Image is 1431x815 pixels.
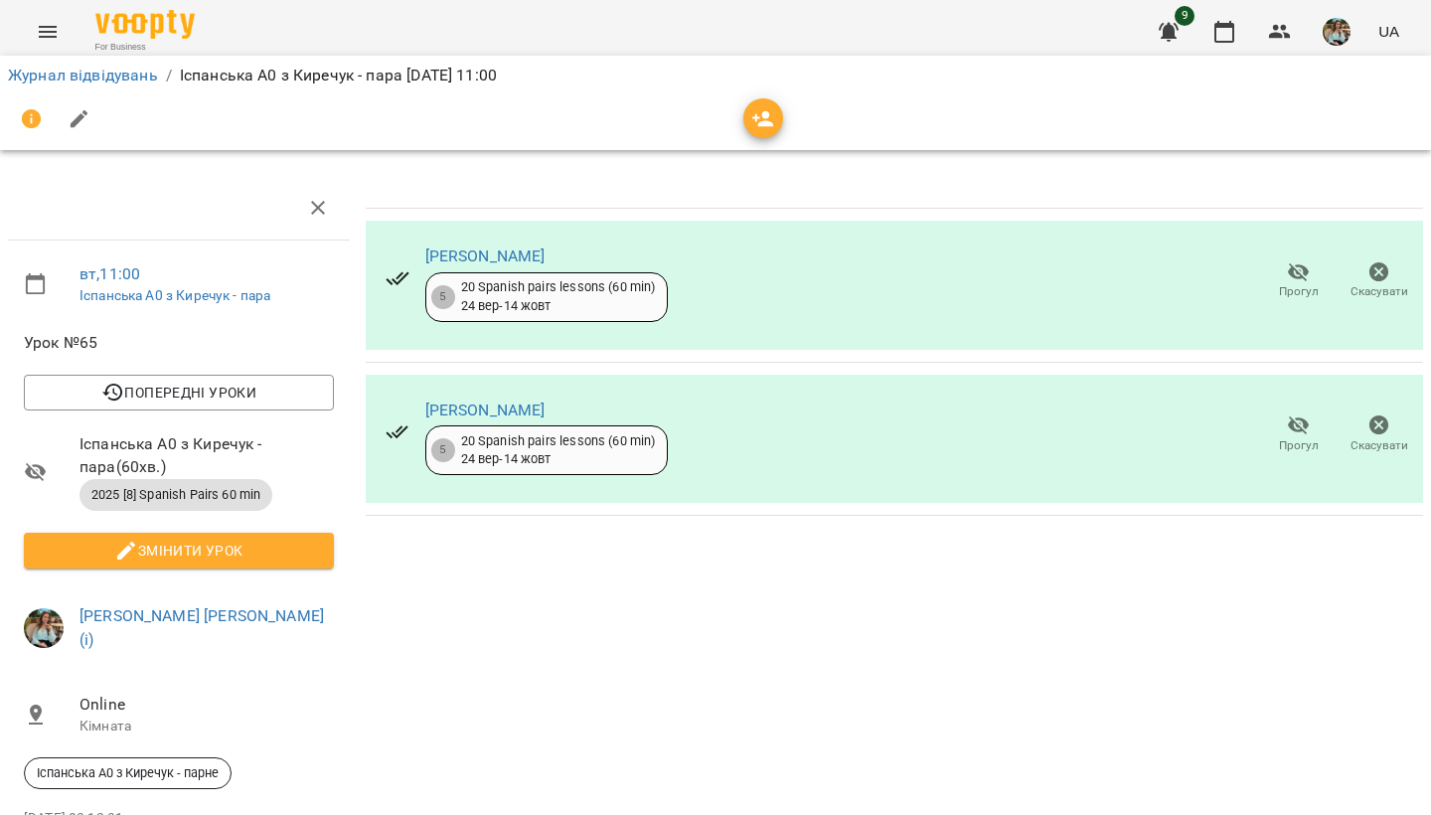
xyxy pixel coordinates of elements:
span: Іспанська А0 з Киречук - парне [25,764,231,782]
span: Урок №65 [24,331,334,355]
div: 5 [431,285,455,309]
div: 20 Spanish pairs lessons (60 min) 24 вер - 14 жовт [461,278,656,315]
span: Скасувати [1351,437,1408,454]
p: Іспанська А0 з Киречук - пара [DATE] 11:00 [180,64,497,87]
a: Журнал відвідувань [8,66,158,84]
span: Online [79,693,334,717]
span: Прогул [1279,283,1319,300]
li: / [166,64,172,87]
span: For Business [95,41,195,54]
button: Menu [24,8,72,56]
img: Voopty Logo [95,10,195,39]
div: 20 Spanish pairs lessons (60 min) 24 вер - 14 жовт [461,432,656,469]
span: 2025 [8] Spanish Pairs 60 min [79,486,272,504]
p: Кімната [79,717,334,736]
span: Іспанська А0 з Киречук - пара ( 60 хв. ) [79,432,334,479]
a: [PERSON_NAME] [425,246,546,265]
nav: breadcrumb [8,64,1423,87]
button: Скасувати [1339,253,1419,309]
div: 5 [431,438,455,462]
button: Прогул [1258,253,1339,309]
span: Змінити урок [40,539,318,563]
a: [PERSON_NAME] [425,401,546,419]
span: 9 [1175,6,1194,26]
a: [PERSON_NAME] [PERSON_NAME] (і) [79,606,324,649]
button: Попередні уроки [24,375,334,410]
button: UA [1370,13,1407,50]
button: Скасувати [1339,407,1419,462]
span: UA [1378,21,1399,42]
button: Змінити урок [24,533,334,569]
span: Попередні уроки [40,381,318,405]
a: Іспанська А0 з Киречук - пара [79,287,270,303]
span: Прогул [1279,437,1319,454]
img: 856b7ccd7d7b6bcc05e1771fbbe895a7.jfif [1323,18,1351,46]
span: Скасувати [1351,283,1408,300]
img: 856b7ccd7d7b6bcc05e1771fbbe895a7.jfif [24,608,64,648]
div: Іспанська А0 з Киречук - парне [24,757,232,789]
button: Прогул [1258,407,1339,462]
a: вт , 11:00 [79,264,140,283]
